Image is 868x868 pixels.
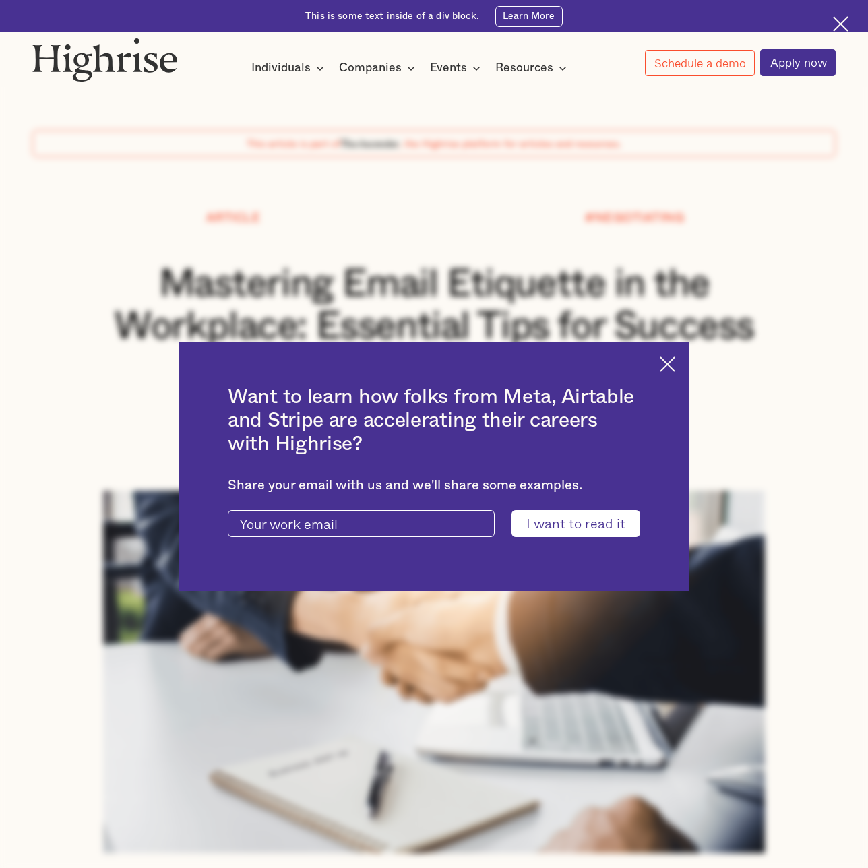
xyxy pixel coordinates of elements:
div: Resources [495,60,571,76]
div: Individuals [251,60,328,76]
div: Resources [495,60,553,76]
div: Companies [339,60,419,76]
img: Cross icon [833,16,848,32]
a: Apply now [760,49,835,76]
a: Schedule a demo [645,50,755,76]
div: Companies [339,60,402,76]
img: Highrise logo [32,38,177,82]
div: Individuals [251,60,311,76]
input: Your work email [228,510,495,537]
div: Events [430,60,485,76]
img: Cross icon [660,356,675,372]
input: I want to read it [511,510,640,537]
div: Share your email with us and we'll share some examples. [228,478,640,494]
form: current-ascender-blog-article-modal-form [228,510,640,537]
div: Events [430,60,467,76]
div: This is some text inside of a div block. [305,10,479,23]
a: Learn More [495,6,563,27]
h2: Want to learn how folks from Meta, Airtable and Stripe are accelerating their careers with Highrise? [228,385,640,456]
